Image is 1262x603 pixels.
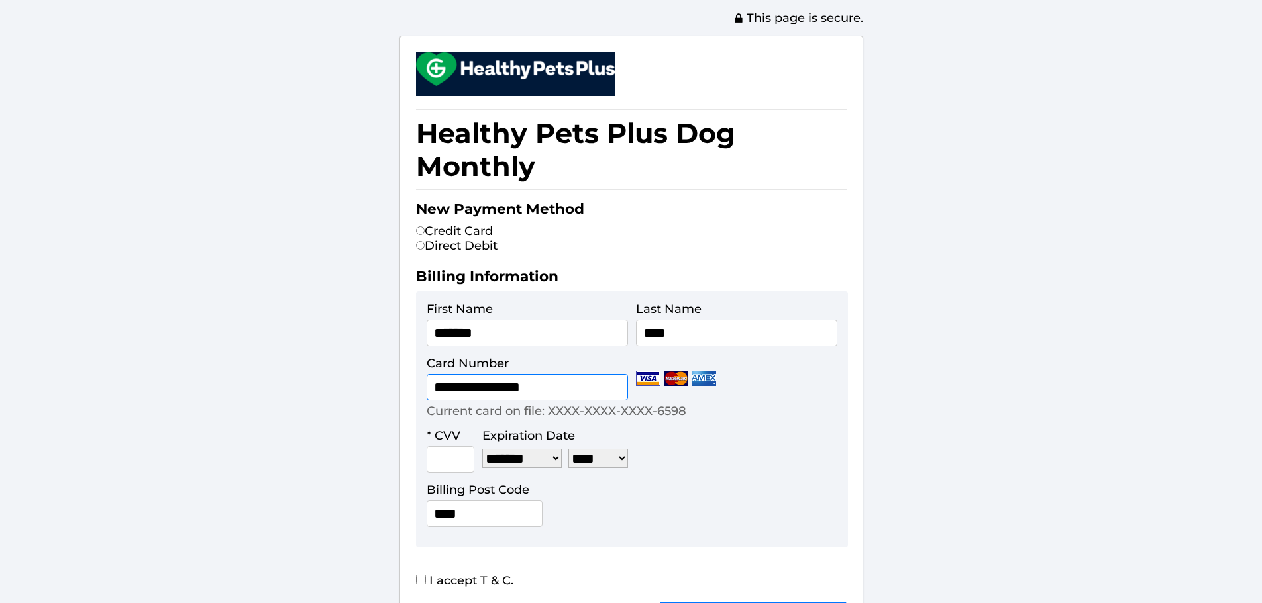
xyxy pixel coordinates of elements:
[416,241,425,250] input: Direct Debit
[636,371,660,386] img: Visa
[416,109,847,190] h1: Healthy Pets Plus Dog Monthly
[416,226,425,235] input: Credit Card
[416,575,426,584] input: I accept T & C.
[427,404,686,418] p: Current card on file: XXXX-XXXX-XXXX-6598
[416,238,498,253] label: Direct Debit
[664,371,688,386] img: Mastercard
[416,573,513,588] label: I accept T & C.
[692,371,716,386] img: Amex
[416,200,847,224] h2: New Payment Method
[733,11,863,25] span: This page is secure.
[427,356,509,371] label: Card Number
[416,224,493,238] label: Credit Card
[427,428,460,443] label: * CVV
[427,302,493,316] label: First Name
[416,52,615,86] img: small.png
[427,483,529,497] label: Billing Post Code
[482,428,575,443] label: Expiration Date
[416,267,847,291] h2: Billing Information
[636,302,702,316] label: Last Name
